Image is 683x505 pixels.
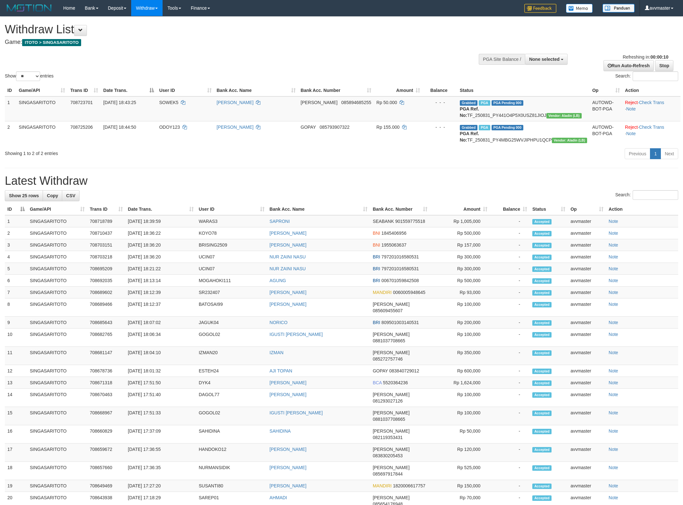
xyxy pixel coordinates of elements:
[609,380,618,385] a: Note
[532,380,552,386] span: Accepted
[430,407,490,425] td: Rp 100,000
[125,215,196,227] td: [DATE] 18:39:59
[125,275,196,287] td: [DATE] 18:13:14
[27,329,87,347] td: SINGASARITOTO
[125,251,196,263] td: [DATE] 18:36:20
[370,203,430,215] th: Bank Acc. Number: activate to sort column ascending
[5,23,449,36] h1: Withdraw List
[490,298,530,317] td: -
[196,215,267,227] td: WARAS3
[156,85,214,96] th: User ID: activate to sort column ascending
[66,193,75,198] span: CSV
[568,239,606,251] td: avvmaster
[623,54,668,60] span: Refreshing in:
[622,96,680,121] td: · ·
[87,215,125,227] td: 708718789
[27,215,87,227] td: SINGASARITOTO
[568,377,606,389] td: avvmaster
[27,389,87,407] td: SINGASARITOTO
[103,125,136,130] span: [DATE] 18:44:50
[125,377,196,389] td: [DATE] 17:51:50
[87,365,125,377] td: 708678736
[27,347,87,365] td: SINGASARITOTO
[196,203,267,215] th: User ID: activate to sort column ascending
[373,320,380,325] span: BRI
[125,407,196,425] td: [DATE] 17:51:33
[430,203,490,215] th: Amount: activate to sort column ascending
[532,320,552,326] span: Accepted
[5,121,16,146] td: 2
[16,96,68,121] td: SINGASARITOTO
[479,125,490,130] span: Marked by avvmaster
[101,85,156,96] th: Date Trans.: activate to sort column descending
[159,100,178,105] span: SOWEK5
[125,287,196,298] td: [DATE] 18:12:39
[395,219,425,224] span: Copy 901559775518 to clipboard
[373,356,402,362] span: Copy 085272757746 to clipboard
[568,365,606,377] td: avvmaster
[5,148,280,157] div: Showing 1 to 2 of 2 entries
[615,71,678,81] label: Search:
[27,365,87,377] td: SINGASARITOTO
[532,392,552,398] span: Accepted
[27,275,87,287] td: SINGASARITOTO
[5,39,449,45] h4: Game:
[270,368,292,373] a: AJI TOPAN
[125,239,196,251] td: [DATE] 18:36:20
[460,100,478,106] span: Grabbed
[382,242,407,248] span: Copy 1955063637 to clipboard
[479,100,490,106] span: Marked by avvmaster
[27,317,87,329] td: SINGASARITOTO
[606,203,678,215] th: Action
[270,483,307,488] a: [PERSON_NAME]
[270,465,307,470] a: [PERSON_NAME]
[27,203,87,215] th: Game/API: activate to sort column ascending
[270,231,307,236] a: [PERSON_NAME]
[609,266,618,271] a: Note
[87,251,125,263] td: 708703218
[490,347,530,365] td: -
[373,380,382,385] span: BCA
[5,347,27,365] td: 11
[490,239,530,251] td: -
[609,242,618,248] a: Note
[373,219,394,224] span: SEABANK
[196,377,267,389] td: DYK4
[125,389,196,407] td: [DATE] 17:51:40
[5,175,678,187] h1: Latest Withdraw
[490,329,530,347] td: -
[373,242,380,248] span: BNI
[217,125,254,130] a: [PERSON_NAME]
[490,215,530,227] td: -
[196,251,267,263] td: UCIN07
[373,392,409,397] span: [PERSON_NAME]
[430,275,490,287] td: Rp 500,000
[532,243,552,248] span: Accepted
[430,389,490,407] td: Rp 100,000
[615,190,678,200] label: Search:
[532,332,552,338] span: Accepted
[490,203,530,215] th: Balance: activate to sort column ascending
[590,121,622,146] td: AUTOWD-BOT-PGA
[609,231,618,236] a: Note
[568,317,606,329] td: avvmaster
[568,329,606,347] td: avvmaster
[639,100,664,105] a: Check Trans
[62,190,80,201] a: CSV
[70,100,93,105] span: 708723701
[633,71,678,81] input: Search:
[320,125,350,130] span: Copy 085793907322 to clipboard
[5,365,27,377] td: 12
[622,85,680,96] th: Action
[532,350,552,356] span: Accepted
[270,428,291,434] a: SAHIDINA
[568,389,606,407] td: avvmaster
[490,365,530,377] td: -
[196,407,267,425] td: GOGOL02
[529,57,560,62] span: None selected
[47,193,58,198] span: Copy
[425,99,454,106] div: - - -
[87,407,125,425] td: 708668967
[27,298,87,317] td: SINGASARITOTO
[70,125,93,130] span: 708725206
